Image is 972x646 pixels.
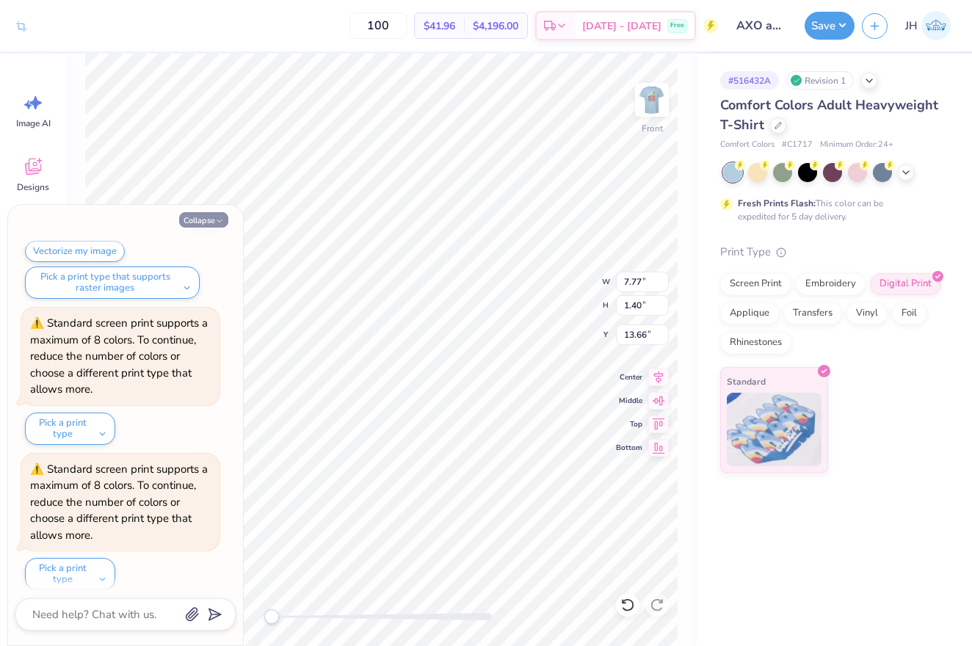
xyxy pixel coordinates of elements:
[25,558,115,590] button: Pick a print type
[17,181,49,193] span: Designs
[25,266,200,299] button: Pick a print type that supports raster images
[25,413,115,445] button: Pick a print type
[782,139,813,151] span: # C1717
[616,395,642,407] span: Middle
[783,302,842,324] div: Transfers
[921,11,951,40] img: Jilian Hawkes
[720,139,775,151] span: Comfort Colors
[25,241,125,262] button: Vectorize my image
[727,374,766,389] span: Standard
[30,462,208,542] div: Standard screen print supports a maximum of 8 colors. To continue, reduce the number of colors or...
[720,273,791,295] div: Screen Print
[899,11,957,40] a: JH
[670,21,684,31] span: Free
[616,418,642,430] span: Top
[720,302,779,324] div: Applique
[725,11,797,40] input: Untitled Design
[720,332,791,354] div: Rhinestones
[616,442,642,454] span: Bottom
[786,71,854,90] div: Revision 1
[720,96,938,134] span: Comfort Colors Adult Heavyweight T-Shirt
[738,197,918,223] div: This color can be expedited for 5 day delivery.
[738,197,816,209] strong: Fresh Prints Flash:
[642,122,663,135] div: Front
[796,273,866,295] div: Embroidery
[727,393,822,466] img: Standard
[179,212,228,228] button: Collapse
[720,71,779,90] div: # 516432A
[424,18,455,34] span: $41.96
[16,117,51,129] span: Image AI
[473,18,518,34] span: $4,196.00
[349,12,407,39] input: – –
[846,302,888,324] div: Vinyl
[820,139,893,151] span: Minimum Order: 24 +
[582,18,661,34] span: [DATE] - [DATE]
[616,371,642,383] span: Center
[892,302,926,324] div: Foil
[905,18,918,35] span: JH
[264,609,279,624] div: Accessibility label
[870,273,941,295] div: Digital Print
[30,316,208,396] div: Standard screen print supports a maximum of 8 colors. To continue, reduce the number of colors or...
[805,12,855,40] button: Save
[637,85,667,115] img: Front
[720,244,943,261] div: Print Type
